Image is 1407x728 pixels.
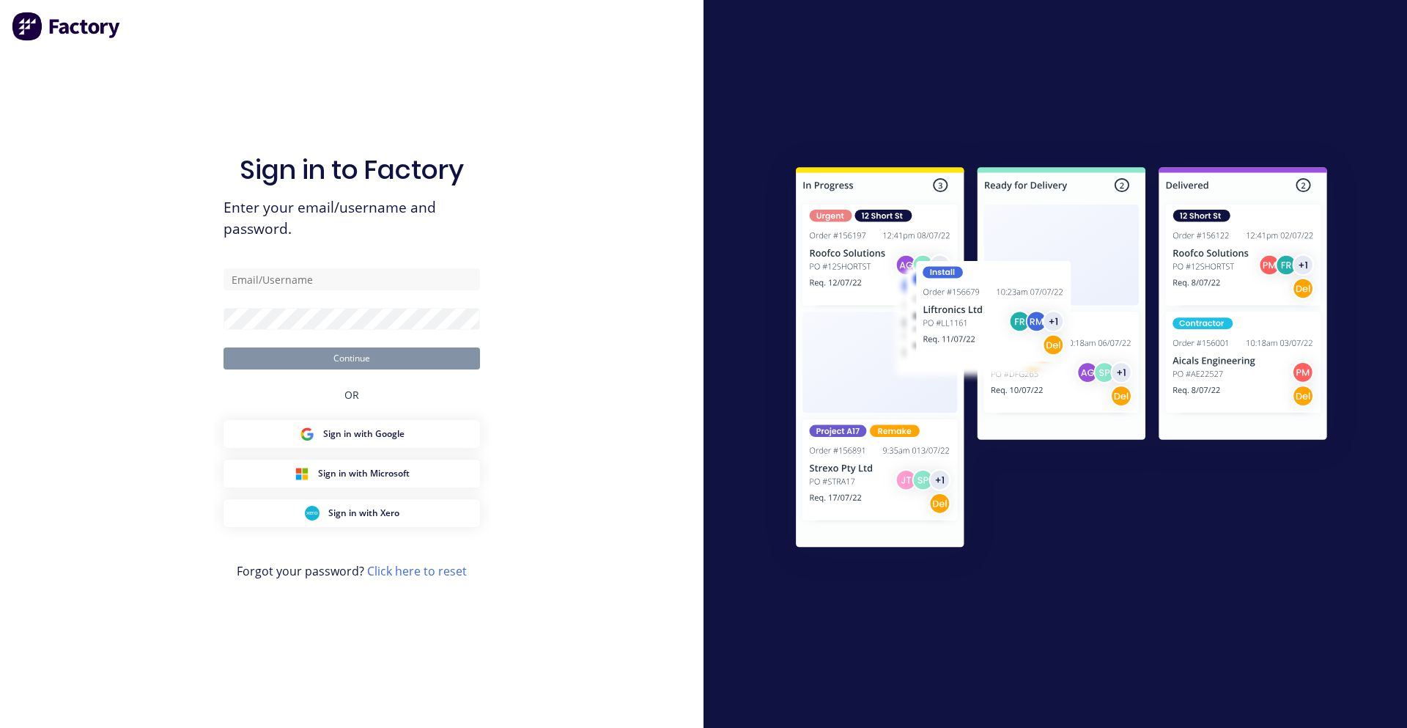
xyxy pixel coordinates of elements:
[224,348,480,369] button: Continue
[224,460,480,488] button: Microsoft Sign inSign in with Microsoft
[224,268,480,290] input: Email/Username
[318,467,410,480] span: Sign in with Microsoft
[224,499,480,527] button: Xero Sign inSign in with Xero
[328,507,399,520] span: Sign in with Xero
[237,562,467,580] span: Forgot your password?
[295,466,309,481] img: Microsoft Sign in
[344,369,359,420] div: OR
[224,420,480,448] button: Google Sign inSign in with Google
[305,506,320,521] img: Xero Sign in
[12,12,122,41] img: Factory
[367,563,467,579] a: Click here to reset
[764,138,1359,582] img: Sign in
[224,197,480,240] span: Enter your email/username and password.
[323,427,405,441] span: Sign in with Google
[300,427,314,441] img: Google Sign in
[240,154,464,185] h1: Sign in to Factory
